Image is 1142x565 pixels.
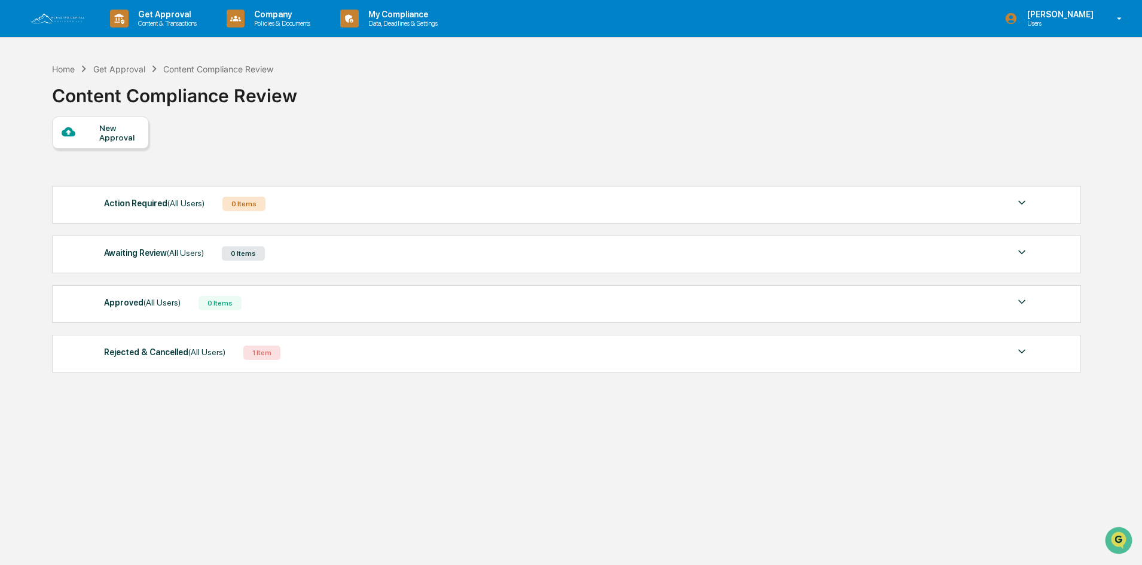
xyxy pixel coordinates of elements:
[129,19,203,28] p: Content & Transactions
[99,123,139,142] div: New Approval
[52,75,297,106] div: Content Compliance Review
[12,152,22,161] div: 🖐️
[1018,19,1100,28] p: Users
[359,10,444,19] p: My Compliance
[1015,196,1029,210] img: caret
[7,146,82,167] a: 🖐️Preclearance
[87,152,96,161] div: 🗄️
[84,202,145,212] a: Powered byPylon
[29,12,86,25] img: logo
[41,103,151,113] div: We're available if you need us!
[52,64,75,74] div: Home
[104,245,204,261] div: Awaiting Review
[24,173,75,185] span: Data Lookup
[167,248,204,258] span: (All Users)
[12,25,218,44] p: How can we help?
[119,203,145,212] span: Pylon
[243,346,280,360] div: 1 Item
[7,169,80,190] a: 🔎Data Lookup
[24,151,77,163] span: Preclearance
[12,175,22,184] div: 🔎
[199,296,242,310] div: 0 Items
[1015,344,1029,359] img: caret
[163,64,273,74] div: Content Compliance Review
[1015,245,1029,259] img: caret
[143,298,181,307] span: (All Users)
[188,347,225,357] span: (All Users)
[41,91,196,103] div: Start new chat
[245,19,316,28] p: Policies & Documents
[104,196,204,211] div: Action Required
[203,95,218,109] button: Start new chat
[167,198,204,208] span: (All Users)
[104,344,225,360] div: Rejected & Cancelled
[359,19,444,28] p: Data, Deadlines & Settings
[82,146,153,167] a: 🗄️Attestations
[1018,10,1100,19] p: [PERSON_NAME]
[93,64,145,74] div: Get Approval
[1015,295,1029,309] img: caret
[1104,526,1136,558] iframe: Open customer support
[12,91,33,113] img: 1746055101610-c473b297-6a78-478c-a979-82029cc54cd1
[222,246,265,261] div: 0 Items
[129,10,203,19] p: Get Approval
[222,197,265,211] div: 0 Items
[104,295,181,310] div: Approved
[99,151,148,163] span: Attestations
[245,10,316,19] p: Company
